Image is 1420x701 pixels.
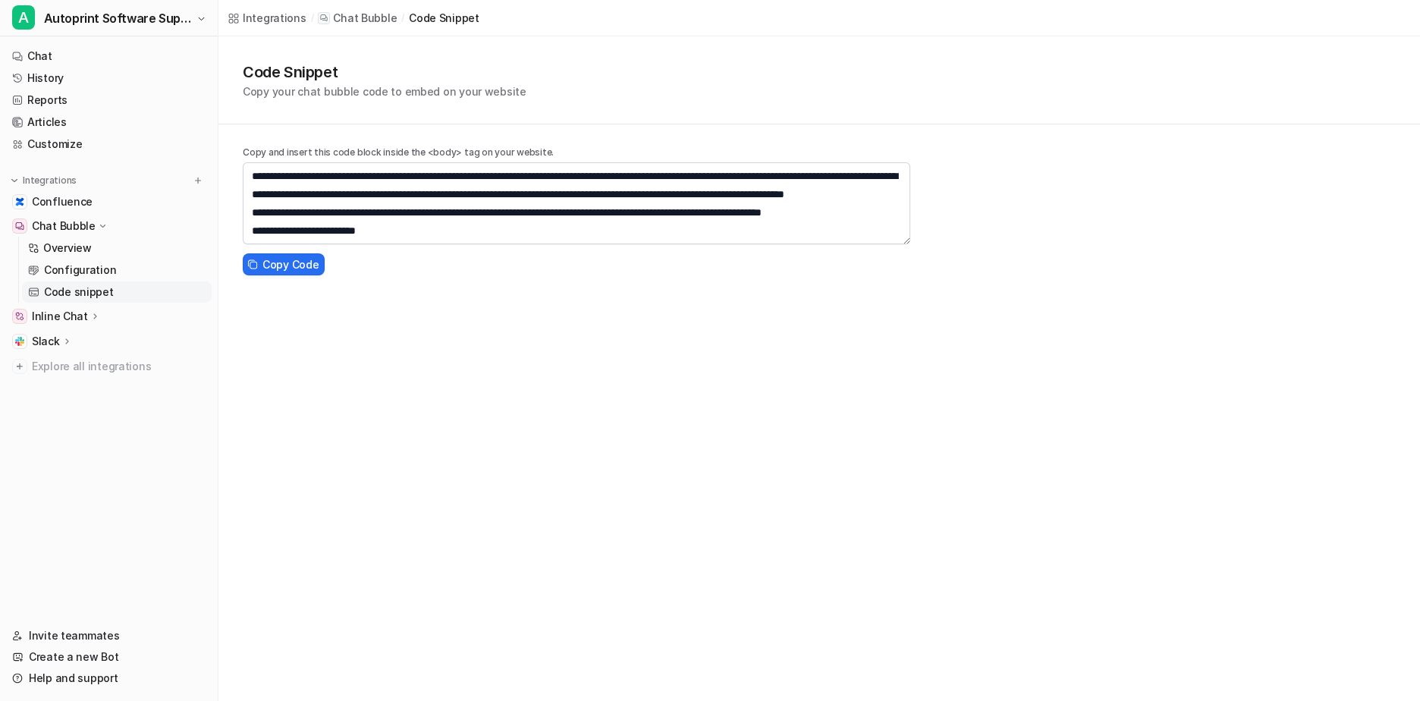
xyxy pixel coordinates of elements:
[23,174,77,187] p: Integrations
[243,146,910,159] p: Copy and insert this code block inside the <body> tag on your website.
[311,11,314,25] span: /
[6,134,212,155] a: Customize
[318,11,397,26] a: Chat Bubble
[228,10,306,26] a: Integrations
[333,11,397,26] p: Chat Bubble
[44,284,114,300] p: Code snippet
[32,334,60,349] p: Slack
[243,83,526,99] p: Copy your chat bubble code to embed on your website
[401,11,404,25] span: /
[22,259,212,281] a: Configuration
[409,10,479,26] a: code snippet
[15,337,24,346] img: Slack
[6,90,212,111] a: Reports
[15,312,24,321] img: Inline Chat
[6,668,212,689] a: Help and support
[32,309,88,324] p: Inline Chat
[12,5,35,30] span: A
[6,625,212,646] a: Invite teammates
[6,356,212,377] a: Explore all integrations
[6,646,212,668] a: Create a new Bot
[32,218,96,234] p: Chat Bubble
[22,237,212,259] a: Overview
[32,194,93,209] span: Confluence
[44,262,116,278] p: Configuration
[6,191,212,212] a: ConfluenceConfluence
[243,253,325,275] button: Copy Code
[12,359,27,374] img: explore all integrations
[22,281,212,303] a: Code snippet
[243,10,306,26] div: Integrations
[247,259,258,269] img: copy
[15,222,24,231] img: Chat Bubble
[6,46,212,67] a: Chat
[15,197,24,206] img: Confluence
[9,175,20,186] img: expand menu
[243,61,526,83] h1: Code Snippet
[6,112,212,133] a: Articles
[6,173,81,188] button: Integrations
[193,175,203,186] img: menu_add.svg
[44,8,193,29] span: Autoprint Software Support
[262,256,319,272] span: Copy Code
[43,240,92,256] p: Overview
[6,68,212,89] a: History
[32,354,206,379] span: Explore all integrations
